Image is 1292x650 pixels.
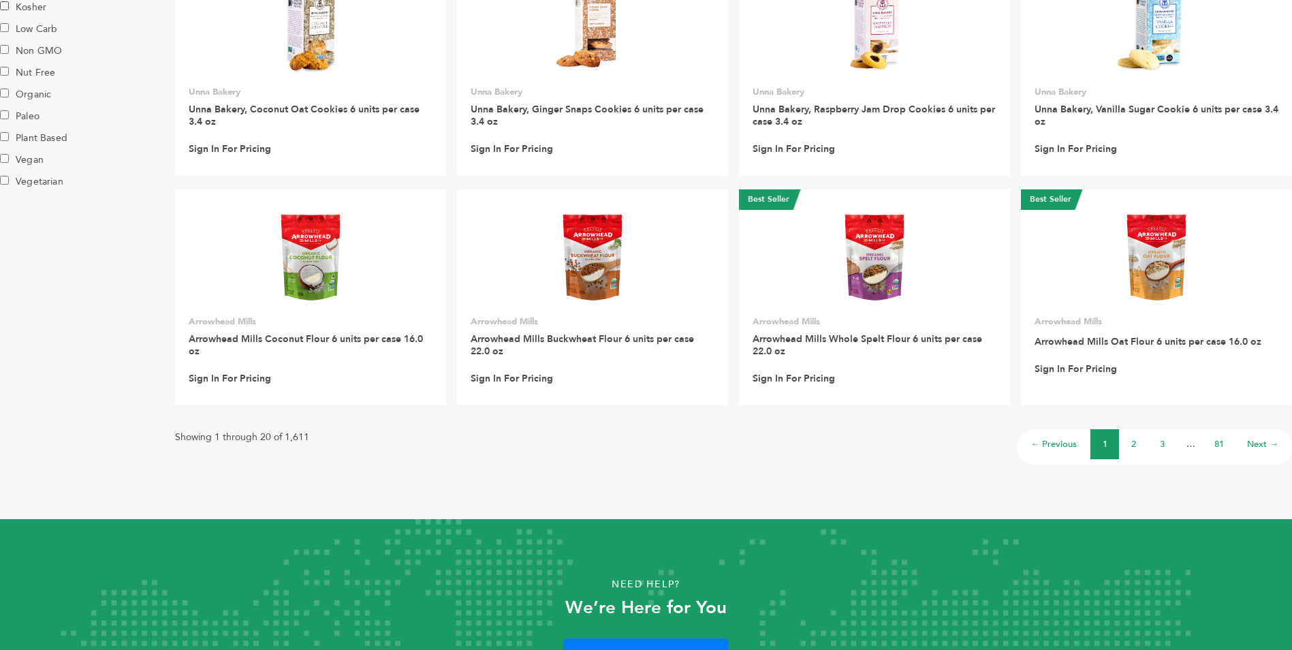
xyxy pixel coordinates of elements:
[1030,438,1077,450] a: ← Previous
[1214,438,1224,450] a: 81
[565,595,727,620] strong: We’re Here for You
[175,429,309,446] p: Showing 1 through 20 of 1,611
[272,208,349,307] img: Arrowhead Mills Coconut Flour 6 units per case 16.0 oz
[471,332,694,358] a: Arrowhead Mills Buckwheat Flour 6 units per case 22.0 oz
[1035,335,1261,348] a: Arrowhead Mills Oat Flour 6 units per case 16.0 oz
[189,143,271,155] a: Sign In For Pricing
[753,373,835,385] a: Sign In For Pricing
[471,86,714,98] p: Unna Bakery
[753,86,996,98] p: Unna Bakery
[753,103,995,128] a: Unna Bakery, Raspberry Jam Drop Cookies 6 units per case 3.4 oz
[471,143,553,155] a: Sign In For Pricing
[1247,438,1278,450] a: Next →
[1176,429,1205,459] li: …
[189,103,420,128] a: Unna Bakery, Coconut Oat Cookies 6 units per case 3.4 oz
[1035,103,1278,128] a: Unna Bakery, Vanilla Sugar Cookie 6 units per case 3.4 oz
[471,373,553,385] a: Sign In For Pricing
[471,315,714,328] p: Arrowhead Mills
[65,574,1227,595] p: Need Help?
[1035,363,1117,375] a: Sign In For Pricing
[189,373,271,385] a: Sign In For Pricing
[554,208,631,307] img: Arrowhead Mills Buckwheat Flour 6 units per case 22.0 oz
[1118,208,1195,307] img: Arrowhead Mills Oat Flour 6 units per case 16.0 oz
[1035,143,1117,155] a: Sign In For Pricing
[189,315,432,328] p: Arrowhead Mills
[1035,315,1278,328] p: Arrowhead Mills
[1103,438,1107,450] a: 1
[1131,438,1136,450] a: 2
[1035,86,1278,98] p: Unna Bakery
[189,86,432,98] p: Unna Bakery
[1160,438,1165,450] a: 3
[753,315,996,328] p: Arrowhead Mills
[471,103,704,128] a: Unna Bakery, Ginger Snaps Cookies 6 units per case 3.4 oz
[836,208,913,307] img: Arrowhead Mills Whole Spelt Flour 6 units per case 22.0 oz
[753,332,982,358] a: Arrowhead Mills Whole Spelt Flour 6 units per case 22.0 oz
[753,143,835,155] a: Sign In For Pricing
[189,332,423,358] a: Arrowhead Mills Coconut Flour 6 units per case 16.0 oz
